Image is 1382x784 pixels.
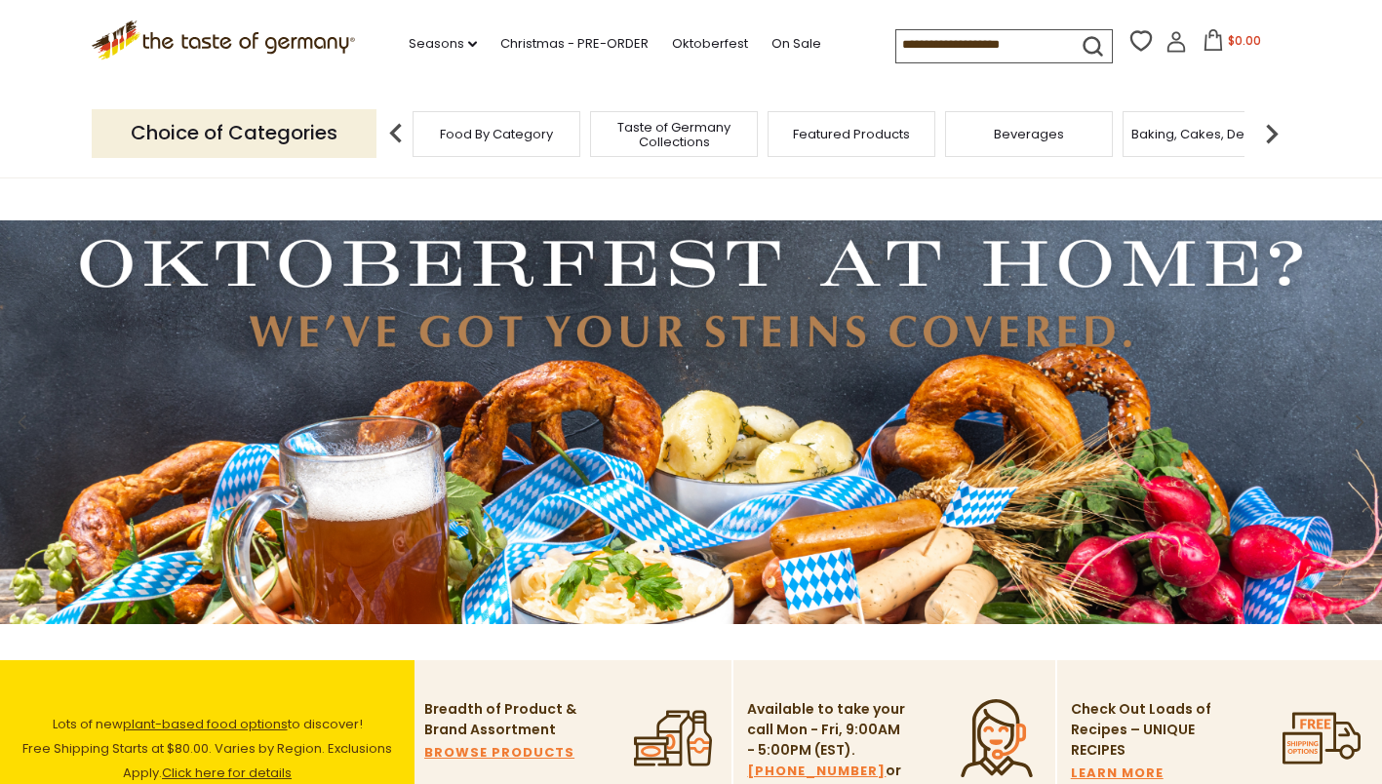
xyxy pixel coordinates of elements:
[162,764,292,782] a: Click here for details
[22,715,392,782] span: Lots of new to discover! Free Shipping Starts at $80.00. Varies by Region. Exclusions Apply.
[1071,763,1164,784] a: LEARN MORE
[1191,29,1274,59] button: $0.00
[793,127,910,141] a: Featured Products
[424,742,574,764] a: BROWSE PRODUCTS
[376,114,415,153] img: previous arrow
[1071,699,1212,761] p: Check Out Loads of Recipes – UNIQUE RECIPES
[1252,114,1291,153] img: next arrow
[771,33,821,55] a: On Sale
[440,127,553,141] a: Food By Category
[747,761,886,782] a: [PHONE_NUMBER]
[424,699,585,740] p: Breadth of Product & Brand Assortment
[123,715,288,733] a: plant-based food options
[500,33,649,55] a: Christmas - PRE-ORDER
[994,127,1064,141] a: Beverages
[1131,127,1283,141] a: Baking, Cakes, Desserts
[672,33,748,55] a: Oktoberfest
[596,120,752,149] a: Taste of Germany Collections
[1228,32,1261,49] span: $0.00
[92,109,376,157] p: Choice of Categories
[409,33,477,55] a: Seasons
